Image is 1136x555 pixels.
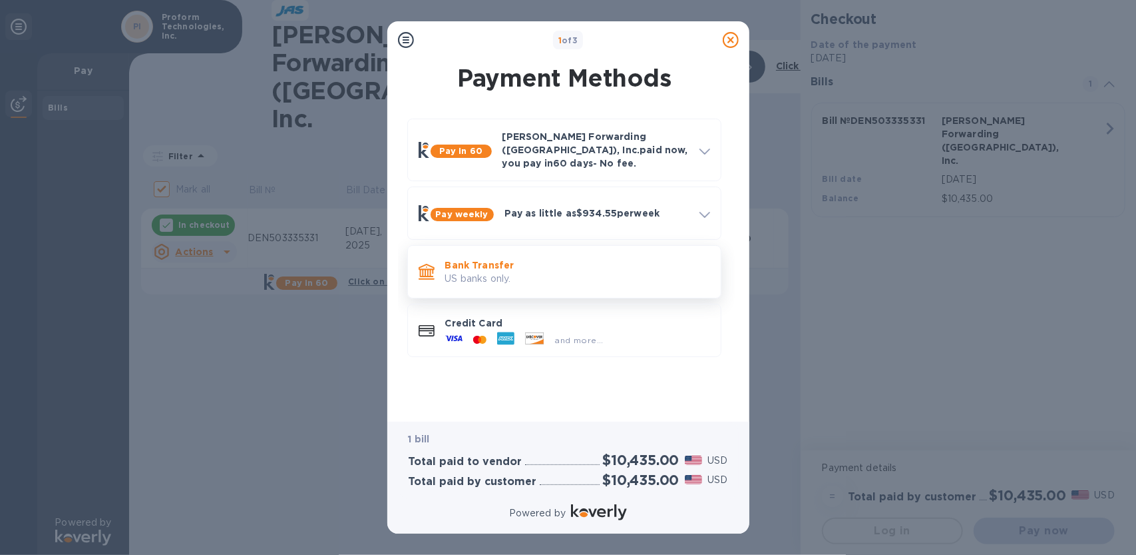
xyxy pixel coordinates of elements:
p: USD [707,473,727,487]
p: Pay as little as $934.55 per week [504,207,689,220]
p: [PERSON_NAME] Forwarding ([GEOGRAPHIC_DATA]), Inc. paid now, you pay in 60 days - No fee. [502,130,689,170]
b: 1 bill [409,434,430,444]
img: Logo [571,504,627,520]
p: US banks only. [445,272,710,286]
b: Pay weekly [436,209,488,219]
h1: Payment Methods [405,64,724,92]
b: Pay in 60 [439,146,482,156]
h2: $10,435.00 [602,472,679,488]
p: Bank Transfer [445,259,710,272]
b: of 3 [558,35,578,45]
h2: $10,435.00 [602,452,679,468]
img: USD [685,456,703,465]
p: USD [707,454,727,468]
h3: Total paid by customer [409,476,537,488]
h3: Total paid to vendor [409,456,522,468]
p: Credit Card [445,316,710,330]
span: and more... [555,335,604,345]
img: USD [685,475,703,484]
p: Powered by [509,506,566,520]
span: 1 [558,35,562,45]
